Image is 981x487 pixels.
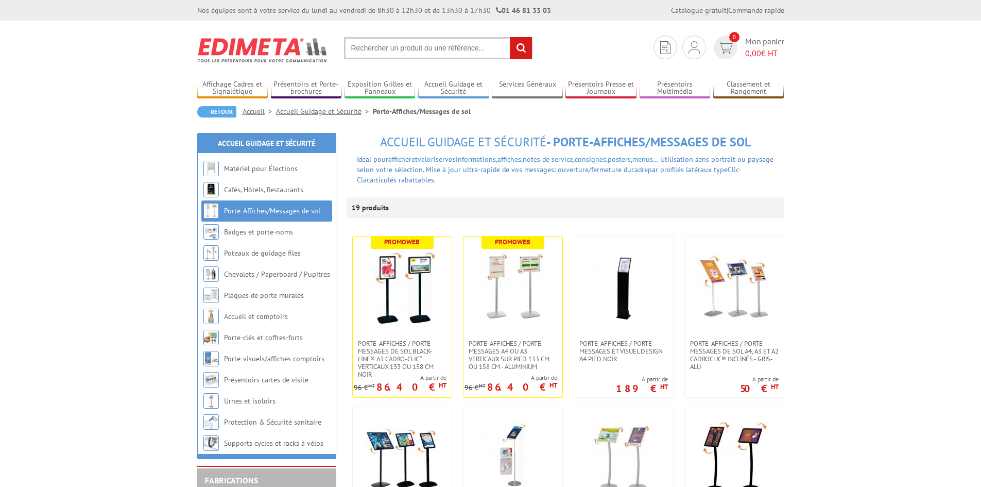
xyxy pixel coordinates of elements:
img: devis rapide [660,41,670,54]
sup: HT [368,382,375,389]
sup: HT [549,381,557,390]
a: Catalogue gratuit [671,6,727,15]
input: rechercher [510,37,532,59]
img: Porte-affiches / Porte-messages A4 ou A3 Verticaux sur pied 133 cm ou 158 cm - Aluminium [477,252,549,324]
sup: HT [439,381,446,390]
a: Porte-affiches / Porte-messages A4 ou A3 Verticaux sur pied 133 cm ou 158 cm - Aluminium [463,340,562,371]
a: Affichage Cadres et Signalétique [197,80,268,97]
img: Poteaux de guidage files [203,245,219,261]
span: A partir de [740,375,779,383]
a: Porte-affiches / Porte-messages de sol Black-Line® A3 Cadro-Clic° Verticaux 133 ou 158 cm noir [353,340,452,378]
b: Promoweb [495,238,530,246]
a: Porte-clés et coffres-forts [224,333,303,342]
a: cadre [631,165,648,174]
a: Présentoirs Presse et Journaux [565,80,636,97]
div: Nos équipes sont à votre service du lundi au vendredi de 8h30 à 12h30 et de 13h30 à 17h30 [197,5,551,15]
img: Plaques de porte murales [203,288,219,303]
img: Présentoirs cartes de visite [203,372,219,388]
a: Porte-Affiches/Messages de sol [224,206,320,215]
span: A partir de [464,374,557,382]
a: posters [608,155,631,164]
a: Accueil et comptoirs [224,312,288,321]
span: Porte-affiches / Porte-messages et Visuel Design A4 pied noir [579,340,668,363]
span: Porte-affiches / Porte-messages de sol Black-Line® A3 Cadro-Clic° Verticaux 133 ou 158 cm noir [358,340,446,378]
span: Accueil Guidage et Sécurité [380,134,546,150]
span: Porte-affiches / Porte-messages de sol A4, A3 et A2 CadroClic® inclinés - Gris-alu [690,340,779,371]
a: Protection & Sécurité sanitaire [224,417,321,427]
font: Idéal pour [357,155,388,164]
a: Porte-affiches / Porte-messages et Visuel Design A4 pied noir [574,340,673,363]
li: Porte-Affiches/Messages de sol [373,106,471,116]
a: afficher [388,155,411,164]
p: 86.40 € [487,384,557,390]
sup: HT [479,382,486,389]
span: 0,00 [745,48,761,58]
p: 96 € [464,384,486,392]
h1: - Porte-Affiches/Messages de sol [347,136,784,149]
a: Accueil Guidage et Sécurité [418,80,489,97]
img: Porte-visuels/affiches comptoirs [203,351,219,366]
a: affiches [497,155,521,164]
strong: 01 46 81 33 03 [496,6,551,15]
a: Clic-Clac [357,165,741,184]
a: informations [456,155,496,164]
p: 19 produits [352,197,390,218]
span: A partir de [616,375,668,383]
a: Retour [197,106,236,117]
img: Porte-clés et coffres-forts [203,330,219,345]
p: 96 € [354,384,375,392]
img: Supports cycles et racks à vélos [203,435,219,451]
p: 86.40 € [376,384,446,390]
a: notes de service [523,155,573,164]
img: Cafés, Hôtels, Restaurants [203,182,219,197]
a: Classement et Rangement [713,80,784,97]
a: Matériel pour Élections [224,164,298,173]
img: Porte-affiches / Porte-messages de sol Black-Line® A3 Cadro-Clic° Verticaux 133 ou 158 cm noir [366,252,438,324]
a: Plaques de porte murales [224,291,304,300]
span: € HT [745,47,784,59]
span: A partir de [354,374,446,382]
img: Badges et porte-noms [203,224,219,240]
span: Porte-affiches / Porte-messages A4 ou A3 Verticaux sur pied 133 cm ou 158 cm - Aluminium [469,340,557,371]
a: Services Généraux [492,80,563,97]
a: Cafés, Hôtels, Restaurants [224,185,303,194]
p: 189 € [616,385,668,392]
input: Rechercher un produit ou une référence... [344,37,532,59]
span: et vos , , , , , … Utilisation sens portrait ou paysage selon votre sélection. Mise à jour ultra-... [357,155,773,184]
a: Supports cycles et racks à vélos [224,439,323,448]
img: Urnes et isoloirs [203,393,219,409]
a: Porte-affiches / Porte-messages de sol A4, A3 et A2 CadroClic® inclinés - Gris-alu [685,340,784,371]
a: Présentoirs Multimédia [640,80,711,97]
a: Présentoirs cartes de visite [224,375,308,384]
a: Badges et porte-noms [224,227,293,237]
img: Protection & Sécurité sanitaire [203,414,219,430]
a: Accueil Guidage et Sécurité [218,139,315,148]
a: valoriser [418,155,445,164]
img: Edimeta [197,31,329,69]
img: Matériel pour Élections [203,161,219,176]
span: Mon panier [745,36,784,59]
img: devis rapide [718,42,733,54]
a: menus [632,155,653,164]
img: devis rapide [689,41,700,54]
a: consignes [575,155,606,164]
span: 0 [729,32,739,42]
img: Porte-Affiches/Messages de sol [203,203,219,219]
a: Accueil Guidage et Sécurité [276,107,373,116]
b: Promoweb [384,238,420,246]
sup: HT [660,382,668,391]
a: Commande rapide [728,6,784,15]
img: Porte-affiches / Porte-messages et Visuel Design A4 pied noir [588,252,660,324]
a: Exposition Grilles et Panneaux [345,80,416,97]
a: Accueil [243,107,276,116]
img: Accueil et comptoirs [203,309,219,324]
p: 50 € [740,385,779,392]
a: Urnes et isoloirs [224,396,276,406]
a: Présentoirs et Porte-brochures [271,80,342,97]
a: devis rapide 0 Mon panier 0,00€ HT [711,36,784,59]
a: Porte-visuels/affiches comptoirs [224,354,324,363]
img: Porte-affiches / Porte-messages de sol A4, A3 et A2 CadroClic® inclinés - Gris-alu [698,252,770,324]
img: Chevalets / Paperboard / Pupitres [203,266,219,282]
a: Chevalets / Paperboard / Pupitres [224,270,330,279]
div: | [671,5,784,15]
